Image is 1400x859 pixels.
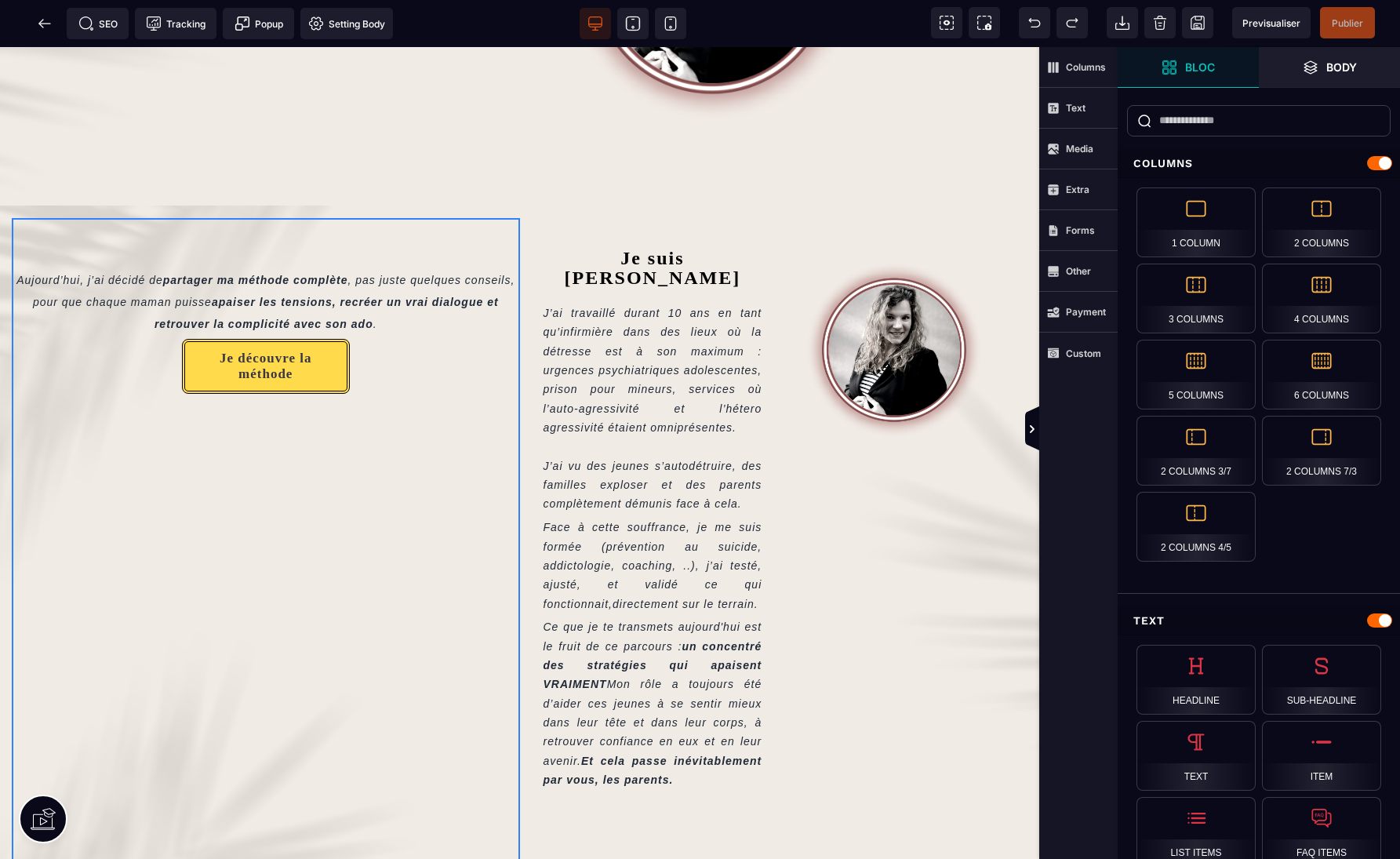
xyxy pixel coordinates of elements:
span: apaiser les tensions, recréer un vrai dialogue et retrouver la complicité avec son ado [155,249,503,283]
h2: Je suis [PERSON_NAME] [544,194,762,249]
b: un concentré des stratégies qui apaisent VRAIMENT [544,593,766,644]
span: . [373,271,377,283]
div: Text [1118,606,1400,635]
span: , pas juste quelques conseils, pour que chaque maman puisse [33,227,518,261]
div: 4 Columns [1262,264,1381,333]
div: Columns [1118,149,1400,178]
div: Text [1136,721,1256,791]
strong: Other [1066,265,1091,277]
strong: Body [1326,61,1357,73]
strong: Bloc [1185,61,1215,73]
span: Open Blocks [1118,47,1259,88]
span: Open Layer Manager [1259,47,1400,88]
div: 2 Columns 3/7 [1136,416,1256,486]
span: Ce que je te transmets aujourd'hui est le fruit de ce parcours : [544,573,766,643]
strong: Custom [1066,348,1101,359]
div: 3 Columns [1136,264,1256,333]
strong: Text [1066,102,1085,114]
span: Screenshot [969,7,1000,38]
strong: Payment [1066,306,1106,318]
span: J’ai travaillé durant 10 ans en tant qu’infirmière dans des lieux où la détresse est à son maximu... [544,260,766,464]
span: Mon rôle a toujours été d’aider ces jeunes à se sentir mieux dans leur tête et dans leur corps, à... [544,631,766,739]
span: Publier [1332,17,1363,29]
strong: Columns [1066,61,1106,73]
strong: Media [1066,143,1093,155]
span: partager ma méthode complète [163,227,348,239]
span: Aujourd’hui, j’ai décidé de [16,227,163,239]
div: Headline [1136,645,1256,715]
span: Previsualiser [1242,17,1300,29]
span: Setting Body [308,16,385,31]
span: directement sur le terrain. [613,551,758,563]
span: Preview [1232,7,1311,38]
strong: Forms [1066,224,1095,236]
div: Sub-Headline [1262,645,1381,715]
img: 1a8efb32307db2097b619693247ea73f_photo_moi_1.png [785,194,1004,413]
span: SEO [78,16,118,31]
strong: Extra [1066,184,1089,195]
div: 2 Columns 7/3 [1262,416,1381,486]
div: 2 Columns 4/5 [1136,492,1256,562]
b: Et cela passe inévitablement par vous, les parents. [544,708,766,739]
span: View components [931,7,962,38]
div: Item [1262,721,1381,791]
button: Je découvre la méthode [182,292,350,347]
span: Face à cette souffrance, je me suis formée (prévention au suicide, addictologie, coaching, ..), j... [544,474,766,562]
div: 5 Columns [1136,340,1256,409]
span: Tracking [146,16,205,31]
div: 6 Columns [1262,340,1381,409]
div: 2 Columns [1262,187,1381,257]
span: Popup [235,16,283,31]
div: 1 Column [1136,187,1256,257]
